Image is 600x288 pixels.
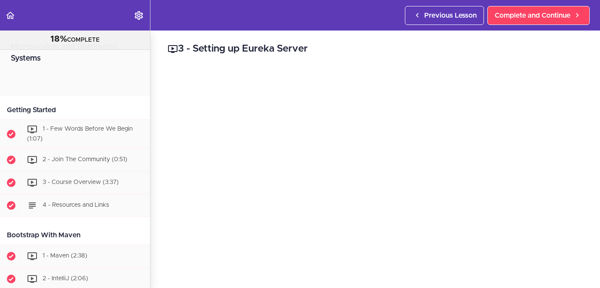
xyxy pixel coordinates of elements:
span: 3 - Course Overview (3:37) [43,179,119,185]
a: Previous Lesson [405,6,484,25]
span: 18% [50,35,67,43]
span: 4 - Resources and Links [43,202,109,208]
span: 2 - Join The Community (0:51) [43,156,127,162]
svg: Settings Menu [134,10,144,21]
div: COMPLETE [11,34,139,45]
a: Complete and Continue [487,6,590,25]
h2: 3 - Setting up Eureka Server [168,42,583,56]
svg: Back to course curriculum [5,10,15,21]
span: 1 - Few Words Before We Begin (1:07) [27,126,133,142]
span: 2 - IntelliJ (2:06) [43,276,88,282]
span: 1 - Maven (2:38) [43,253,87,259]
span: Previous Lesson [424,10,477,21]
span: Complete and Continue [495,10,570,21]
